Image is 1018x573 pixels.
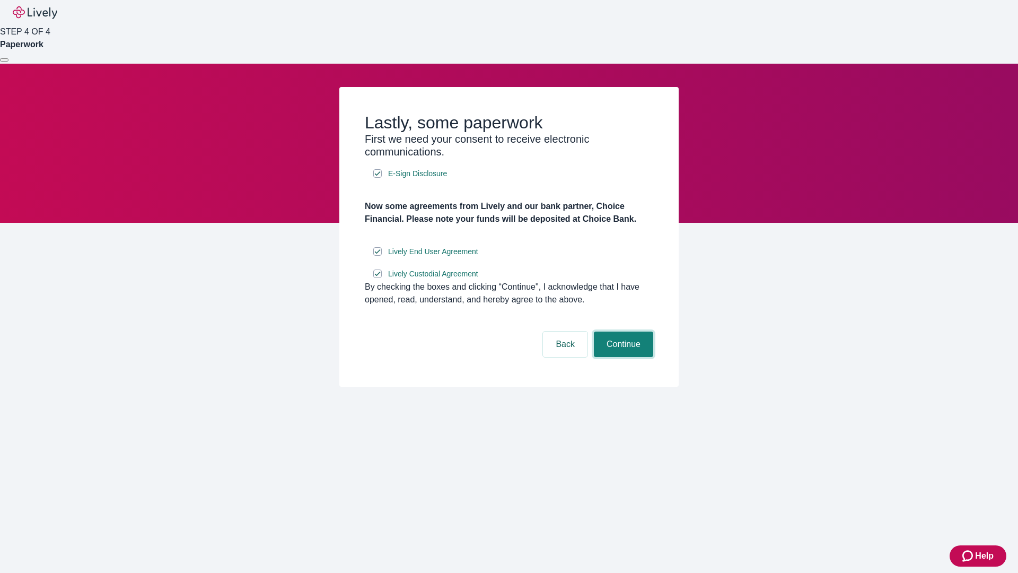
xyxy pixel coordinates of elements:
h3: First we need your consent to receive electronic communications. [365,133,653,158]
span: Lively Custodial Agreement [388,268,478,280]
button: Continue [594,332,653,357]
div: By checking the boxes and clicking “Continue", I acknowledge that I have opened, read, understand... [365,281,653,306]
img: Lively [13,6,57,19]
span: E-Sign Disclosure [388,168,447,179]
h4: Now some agreements from Lively and our bank partner, Choice Financial. Please note your funds wi... [365,200,653,225]
span: Lively End User Agreement [388,246,478,257]
svg: Zendesk support icon [962,550,975,562]
button: Back [543,332,587,357]
button: Zendesk support iconHelp [950,545,1006,567]
a: e-sign disclosure document [386,167,449,180]
a: e-sign disclosure document [386,267,480,281]
span: Help [975,550,994,562]
a: e-sign disclosure document [386,245,480,258]
h2: Lastly, some paperwork [365,112,653,133]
